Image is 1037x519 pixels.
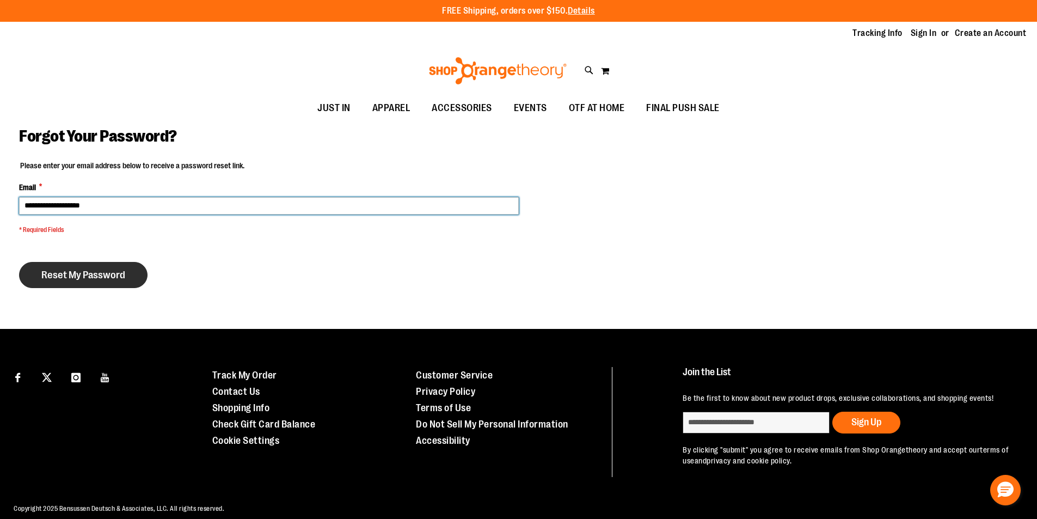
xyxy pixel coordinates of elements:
[683,444,1012,466] p: By clicking "submit" you agree to receive emails from Shop Orangetheory and accept our and
[19,160,246,171] legend: Please enter your email address below to receive a password reset link.
[66,367,85,386] a: Visit our Instagram page
[683,393,1012,404] p: Be the first to know about new product drops, exclusive collaborations, and shopping events!
[568,6,595,16] a: Details
[212,419,316,430] a: Check Gift Card Balance
[990,475,1021,505] button: Hello, have a question? Let’s chat.
[635,96,731,121] a: FINAL PUSH SALE
[503,96,558,121] a: EVENTS
[96,367,115,386] a: Visit our Youtube page
[42,373,52,382] img: Twitter
[707,456,791,465] a: privacy and cookie policy.
[212,435,280,446] a: Cookie Settings
[19,127,177,145] span: Forgot Your Password?
[19,225,519,235] span: * Required Fields
[416,419,568,430] a: Do Not Sell My Personal Information
[955,27,1027,39] a: Create an Account
[569,96,625,120] span: OTF AT HOME
[212,386,260,397] a: Contact Us
[683,445,1009,465] a: terms of use
[852,27,903,39] a: Tracking Info
[212,402,270,413] a: Shopping Info
[911,27,937,39] a: Sign In
[514,96,547,120] span: EVENTS
[442,5,595,17] p: FREE Shipping, orders over $150.
[8,367,27,386] a: Visit our Facebook page
[212,370,277,381] a: Track My Order
[14,505,224,512] span: Copyright 2025 Bensussen Deutsch & Associates, LLC. All rights reserved.
[372,96,410,120] span: APPAREL
[38,367,57,386] a: Visit our X page
[832,412,900,433] button: Sign Up
[416,370,493,381] a: Customer Service
[19,182,36,193] span: Email
[41,269,125,281] span: Reset My Password
[421,96,503,121] a: ACCESSORIES
[851,417,881,428] span: Sign Up
[19,262,148,288] button: Reset My Password
[432,96,492,120] span: ACCESSORIES
[416,386,475,397] a: Privacy Policy
[317,96,351,120] span: JUST IN
[646,96,720,120] span: FINAL PUSH SALE
[416,402,471,413] a: Terms of Use
[683,412,830,433] input: enter email
[558,96,636,121] a: OTF AT HOME
[683,367,1012,387] h4: Join the List
[427,57,568,84] img: Shop Orangetheory
[361,96,421,121] a: APPAREL
[306,96,361,121] a: JUST IN
[416,435,470,446] a: Accessibility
